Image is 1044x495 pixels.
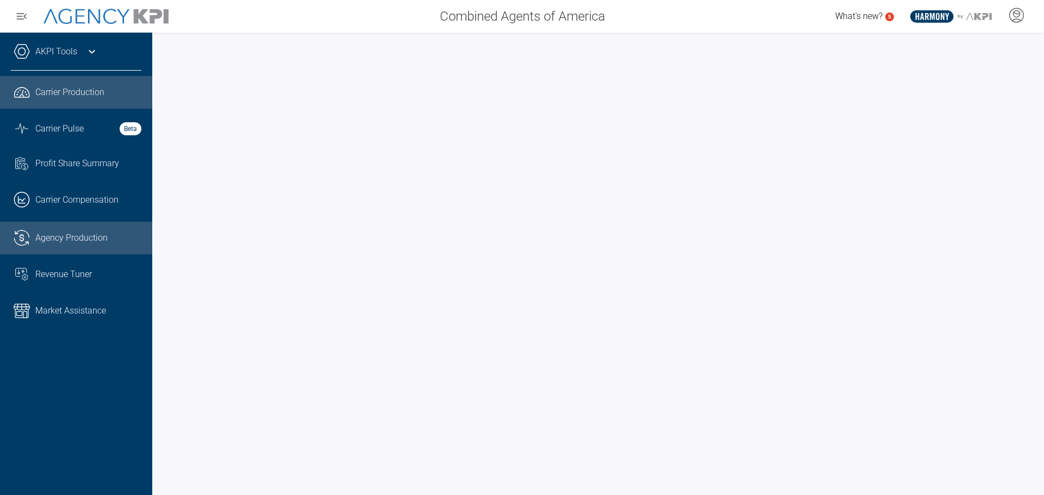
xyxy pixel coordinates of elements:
[35,304,106,317] span: Market Assistance
[35,193,119,206] span: Carrier Compensation
[35,45,77,58] a: AKPI Tools
[43,9,169,24] img: AgencyKPI
[35,231,108,245] span: Agency Production
[440,7,605,26] span: Combined Agents of America
[35,122,84,135] span: Carrier Pulse
[35,268,92,281] span: Revenue Tuner
[888,14,891,20] text: 5
[120,122,141,135] strong: Beta
[885,12,894,21] a: 5
[35,157,119,170] span: Profit Share Summary
[835,11,883,21] span: What's new?
[35,86,104,99] span: Carrier Production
